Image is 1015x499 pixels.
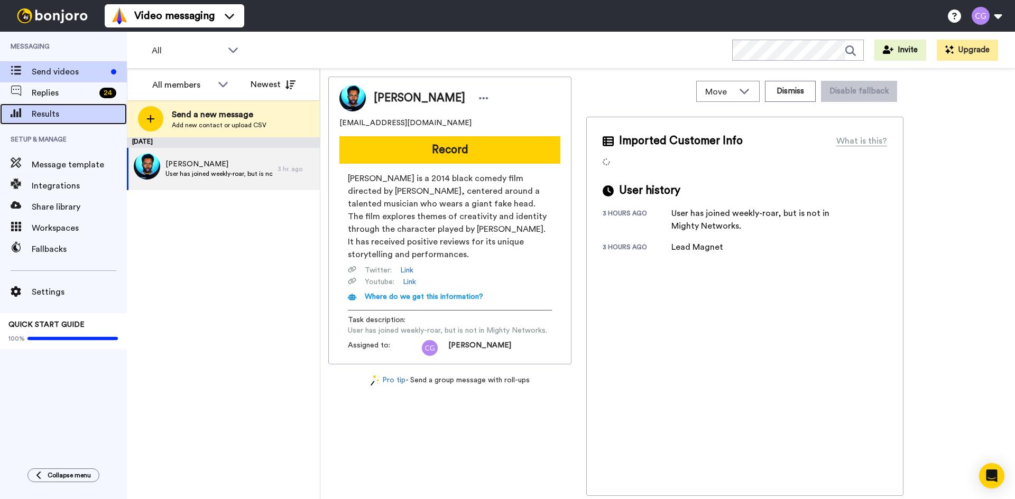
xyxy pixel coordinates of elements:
[172,108,266,121] span: Send a new message
[339,85,366,111] img: Image of Frank
[328,375,571,386] div: - Send a group message with roll-ups
[836,135,887,147] div: What is this?
[165,170,272,178] span: User has joined weekly-roar, but is not in Mighty Networks.
[603,209,671,232] div: 3 hours ago
[348,172,552,261] span: [PERSON_NAME] is a 2014 black comedy film directed by [PERSON_NAME], centered around a talented m...
[365,277,394,287] span: Youtube :
[278,165,315,173] div: 3 hr. ago
[243,74,303,95] button: Newest
[348,325,547,336] span: User has joined weekly-roar, but is not in Mighty Networks.
[422,340,438,356] img: cg.png
[603,243,671,253] div: 3 hours ago
[448,340,511,356] span: [PERSON_NAME]
[671,241,724,253] div: Lead Magnet
[403,277,416,287] a: Link
[705,86,734,98] span: Move
[32,65,107,78] span: Send videos
[374,90,465,106] span: [PERSON_NAME]
[32,180,127,192] span: Integrations
[765,81,816,102] button: Dismiss
[32,201,127,213] span: Share library
[165,159,272,170] span: [PERSON_NAME]
[339,136,560,164] button: Record
[400,265,413,276] a: Link
[27,468,99,482] button: Collapse menu
[671,207,841,232] div: User has joined weekly-roar, but is not in Mighty Networks.
[619,133,743,149] span: Imported Customer Info
[371,375,405,386] a: Pro tip
[32,286,127,298] span: Settings
[127,137,320,148] div: [DATE]
[111,7,128,24] img: vm-color.svg
[152,79,213,91] div: All members
[13,8,92,23] img: bj-logo-header-white.svg
[619,183,680,199] span: User history
[339,118,472,128] span: [EMAIL_ADDRESS][DOMAIN_NAME]
[874,40,926,61] button: Invite
[134,8,215,23] span: Video messaging
[8,334,25,343] span: 100%
[32,108,127,120] span: Results
[365,293,483,300] span: Where do we get this information?
[979,463,1004,488] div: Open Intercom Messenger
[348,340,422,356] span: Assigned to:
[134,153,160,180] img: bd4fbfc6-2b9a-432d-ad2c-165a89a38e7e.jpg
[32,87,95,99] span: Replies
[8,321,85,328] span: QUICK START GUIDE
[937,40,998,61] button: Upgrade
[152,44,223,57] span: All
[48,471,91,479] span: Collapse menu
[348,315,422,325] span: Task description :
[365,265,392,276] span: Twitter :
[32,158,127,171] span: Message template
[99,88,116,98] div: 24
[172,121,266,129] span: Add new contact or upload CSV
[32,243,127,256] span: Fallbacks
[32,222,127,234] span: Workspaces
[821,81,897,102] button: Disable fallback
[371,375,380,386] img: magic-wand.svg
